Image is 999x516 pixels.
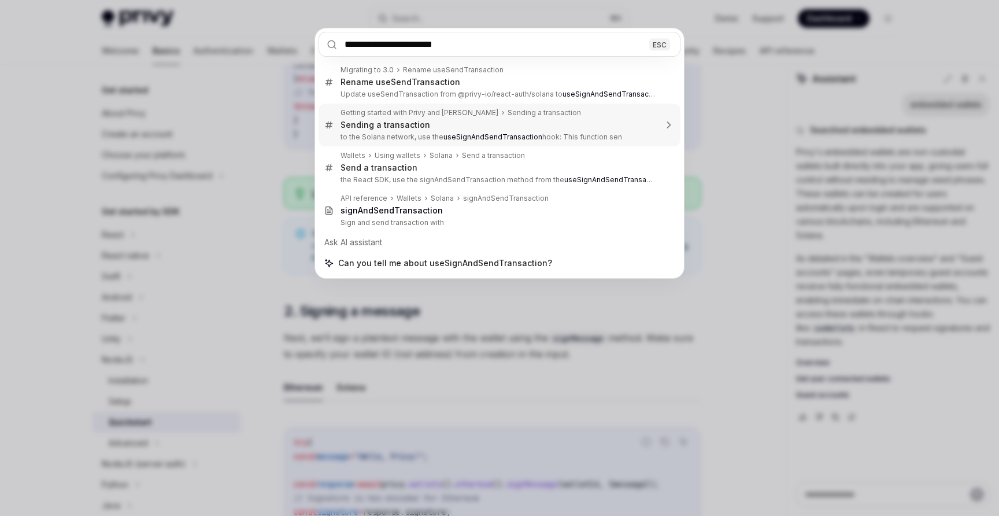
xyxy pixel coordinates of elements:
div: Using wallets [375,151,420,160]
div: signAndSendTransaction [463,194,549,203]
span: Can you tell me about useSignAndSendTransaction? [338,257,552,269]
div: Ask AI assistant [319,232,680,253]
div: Send a transaction [462,151,525,160]
div: Migrating to 3.0 [341,65,394,75]
div: Wallets [397,194,421,203]
p: Sign and send transaction with [341,218,656,227]
div: ESC [649,38,670,50]
div: Sending a transaction [508,108,581,117]
b: useSignAndSendTransaction [564,175,663,184]
div: Solana [430,151,453,160]
div: Wallets [341,151,365,160]
div: Solana [431,194,454,203]
b: useSignAndSendTransaction [563,90,661,98]
b: signAndSendTransaction [341,205,443,215]
div: Getting started with Privy and [PERSON_NAME] [341,108,498,117]
div: API reference [341,194,387,203]
p: to the Solana network, use the hook: This function sen [341,132,656,142]
div: Rename useSendTransaction [341,77,460,87]
div: Sending a transaction [341,120,430,130]
b: useSignAndSendTransaction [443,132,542,141]
div: Rename useSendTransaction [403,65,504,75]
div: Send a transaction [341,163,417,173]
p: the React SDK, use the signAndSendTransaction method from the [341,175,656,185]
p: Update useSendTransaction from @privy-io/react-auth/solana to [341,90,656,99]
